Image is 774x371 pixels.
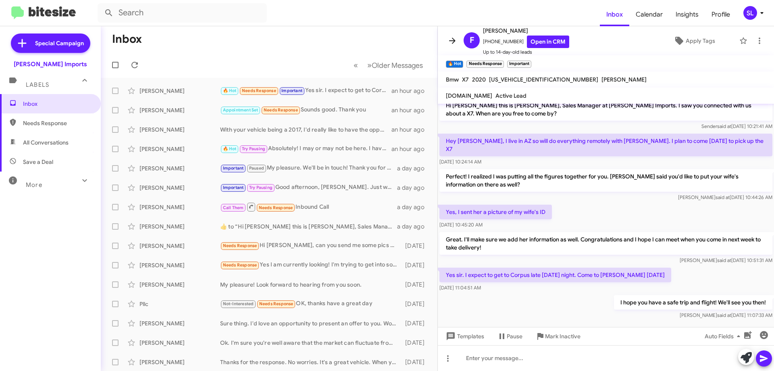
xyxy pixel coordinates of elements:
[362,57,428,73] button: Next
[139,242,220,250] div: [PERSON_NAME]
[14,60,87,68] div: [PERSON_NAME] Imports
[680,312,772,318] span: [PERSON_NAME] [DATE] 11:07:33 AM
[446,92,492,99] span: [DOMAIN_NAME]
[698,329,750,344] button: Auto Fields
[439,232,772,255] p: Great. I'll make sure we add her information as well. Congratulations and I hope I can meet when ...
[223,301,254,306] span: Not-Interested
[401,300,431,308] div: [DATE]
[26,181,42,189] span: More
[717,123,731,129] span: said at
[462,76,469,83] span: X7
[705,329,743,344] span: Auto Fields
[139,87,220,95] div: [PERSON_NAME]
[391,145,431,153] div: an hour ago
[680,257,772,263] span: [PERSON_NAME] [DATE] 10:51:31 AM
[112,33,142,46] h1: Inbox
[507,61,531,68] small: Important
[220,183,397,192] div: Good afternoon, [PERSON_NAME]. Just wanted to check in with you to see if you've had an opportuni...
[223,107,258,113] span: Appointment Set
[23,119,92,127] span: Needs Response
[439,285,481,291] span: [DATE] 11:04:51 AM
[223,262,257,268] span: Needs Response
[446,76,459,83] span: Bmw
[439,134,772,156] p: Hey [PERSON_NAME], I live in AZ so will do everything remotely with [PERSON_NAME]. I plan to come...
[372,61,423,70] span: Older Messages
[439,205,552,219] p: Yes, I sent her a picture of my wife's ID
[223,88,237,93] span: 🔥 Hot
[545,329,580,344] span: Mark Inactive
[439,98,772,121] p: Hi [PERSON_NAME] this is [PERSON_NAME], Sales Manager at [PERSON_NAME] Imports. I saw you connect...
[220,105,391,115] div: Sounds good. Thank you
[220,202,397,212] div: Inbound Call
[139,319,220,327] div: [PERSON_NAME]
[139,281,220,289] div: [PERSON_NAME]
[220,163,397,173] div: My pleasure. We'll be in touch! Thank you for your time and have a great day!
[716,194,730,200] span: said at
[397,203,431,211] div: a day ago
[139,106,220,114] div: [PERSON_NAME]
[397,222,431,231] div: a day ago
[438,329,491,344] button: Templates
[705,3,737,26] span: Profile
[614,295,772,310] p: I hope you have a safe trip and flight! We'll see you then!
[743,6,757,20] div: SL
[11,34,90,53] a: Special Campaign
[483,36,569,48] span: [PHONE_NUMBER]
[401,281,431,289] div: [DATE]
[98,3,267,23] input: Search
[220,358,401,366] div: Thanks for the response. No worries. It's a great vehicle. When you're ready, we'll be here to as...
[446,61,463,68] small: 🔥 Hot
[439,268,671,282] p: Yes sir. I expect to get to Corpus late [DATE] night. Come to [PERSON_NAME] [DATE]
[223,166,244,171] span: Important
[249,185,273,190] span: Try Pausing
[529,329,587,344] button: Mark Inactive
[444,329,484,344] span: Templates
[629,3,669,26] a: Calendar
[23,138,69,147] span: All Conversations
[466,61,504,68] small: Needs Response
[220,144,391,153] div: Absolutely! I may or may not be here. I have to head out of town right around that time. However,...
[220,281,401,289] div: My pleasure! Look forward to hearing from you soon.
[139,300,220,308] div: Pllc
[23,100,92,108] span: Inbox
[223,243,257,248] span: Needs Response
[401,319,431,327] div: [DATE]
[220,126,391,134] div: With your vehicle being a 2017, I'd really like to have the opportunity to take a look at it in p...
[223,146,237,151] span: 🔥 Hot
[139,203,220,211] div: [PERSON_NAME]
[220,86,391,95] div: Yes sir. I expect to get to Corpus late [DATE] night. Come to [PERSON_NAME] [DATE]
[737,6,765,20] button: SL
[669,3,705,26] a: Insights
[349,57,428,73] nav: Page navigation example
[35,39,84,47] span: Special Campaign
[507,329,522,344] span: Pause
[701,123,772,129] span: Sender [DATE] 10:21:41 AM
[401,242,431,250] div: [DATE]
[397,164,431,172] div: a day ago
[391,126,431,134] div: an hour ago
[391,87,431,95] div: an hour ago
[139,126,220,134] div: [PERSON_NAME]
[470,34,474,47] span: F
[391,106,431,114] div: an hour ago
[439,169,772,192] p: Perfect! I realized I was putting all the figures together for you. [PERSON_NAME] said you'd like...
[220,299,401,308] div: OK, thanks have a great day
[223,185,244,190] span: Important
[491,329,529,344] button: Pause
[489,76,598,83] span: [US_VEHICLE_IDENTIFICATION_NUMBER]
[686,34,715,48] span: Apply Tags
[527,36,569,48] a: Open in CRM
[220,222,397,231] div: ​👍​ to “ Hi [PERSON_NAME] this is [PERSON_NAME], Sales Manager at [PERSON_NAME] Imports. Thanks f...
[600,3,629,26] a: Inbox
[264,107,298,113] span: Needs Response
[472,76,486,83] span: 2020
[139,339,220,347] div: [PERSON_NAME]
[678,194,772,200] span: [PERSON_NAME] [DATE] 10:44:26 AM
[26,81,49,88] span: Labels
[483,26,569,36] span: [PERSON_NAME]
[401,358,431,366] div: [DATE]
[483,48,569,56] span: Up to 14-day-old leads
[281,88,302,93] span: Important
